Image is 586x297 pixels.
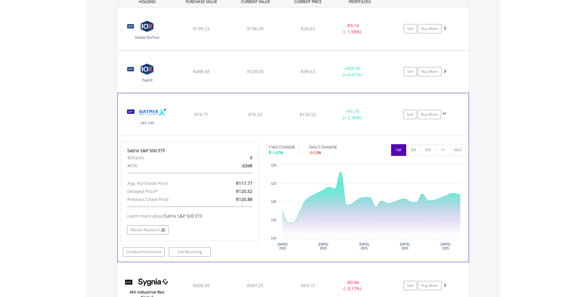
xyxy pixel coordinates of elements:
a: Sell [404,281,417,290]
span: R76.52 [248,111,262,117]
span: R39.63 [301,69,315,74]
span: R53.15 [301,282,315,288]
a: Sell [404,67,417,76]
a: Sell [404,24,417,33]
div: + (+ 2.34%) [329,108,375,121]
span: R120.52 [236,188,252,194]
span: R1.75 [348,108,359,114]
a: Add Recurring [169,247,211,257]
a: Buy More [418,67,441,76]
div: .6348 [212,162,257,170]
span: Satrix S&P 500 ETF [164,213,202,219]
a: Market Research [127,225,168,235]
div: 1 MO CHANGE [268,144,295,150]
div: #Shares [123,154,212,162]
span: R120.52 [300,111,316,117]
a: Buy More [418,281,441,290]
div: + (+ 6.01%) [329,65,376,78]
span: R0.84 [348,279,359,285]
span: R3.14 [348,23,359,28]
text: [DATE] 2025 [441,243,451,250]
span: 1.47% [272,150,283,155]
button: 1M [391,144,406,156]
span: R120.88 [236,196,252,202]
span: R74.77 [194,111,208,117]
a: Buy More [418,110,441,119]
button: 1Y [436,144,451,156]
div: - (- 0.17%) [329,279,376,292]
text: 116 [271,236,276,240]
text: [DATE] 2025 [318,243,328,250]
span: R498.08 [193,69,209,74]
span: R497.25 [247,282,263,288]
text: 124 [271,164,276,167]
button: 3M [406,144,421,156]
button: 6M [421,144,436,156]
svg: Interactive chart [268,162,465,254]
span: R117.77 [236,180,252,186]
div: DAILY CHANGE [309,144,359,150]
text: 120 [271,200,276,203]
text: [DATE] 2025 [278,243,288,250]
span: R196.09 [247,26,263,31]
img: TFSA.CTOP50.png [120,58,174,91]
div: Delayed Price* [123,187,212,195]
text: [DATE] 2025 [359,243,369,250]
span: R29.95 [347,65,360,71]
div: Chart. Highcharts interactive chart. [268,162,466,254]
text: 122 [271,182,276,185]
div: Learn more about [127,213,253,219]
div: Avg. Purchase Price [123,179,212,187]
div: 0 [212,154,257,162]
span: R199.23 [193,26,209,31]
div: - (- 1.58%) [329,23,376,35]
img: TFSA.GLODIV.png [120,15,174,48]
div: Previous Close Price [123,195,212,203]
span: -0.12% [309,150,321,155]
span: R20.63 [301,26,315,31]
div: #FSR [123,162,212,170]
a: Buy More [418,24,441,33]
div: Satrix S&P 500 ETF [127,148,253,154]
a: Dividend Preference [123,247,165,257]
text: 118 [271,218,276,222]
a: Sell [403,110,416,119]
span: R528.03 [247,69,263,74]
span: R498.09 [193,282,209,288]
text: [DATE] 2025 [400,243,410,250]
button: MAX [450,144,466,156]
img: TFSA.STX500.png [121,101,174,134]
